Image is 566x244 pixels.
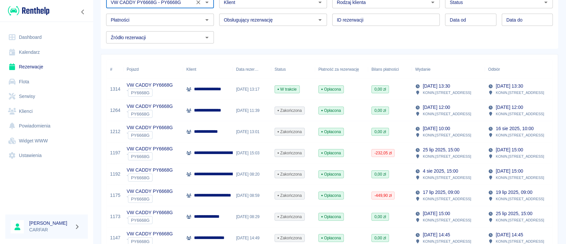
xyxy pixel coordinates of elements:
[233,206,271,227] div: [DATE] 08:29
[423,90,471,96] p: KONIN , [STREET_ADDRESS]
[233,142,271,164] div: [DATE] 15:03
[423,196,471,202] p: KONIN , [STREET_ADDRESS]
[233,185,271,206] div: [DATE] 08:59
[319,129,344,135] span: Opłacona
[423,217,471,223] p: KONIN , [STREET_ADDRESS]
[423,146,459,153] p: 25 lip 2025, 15:00
[236,60,259,79] div: Data rezerwacji
[496,111,544,117] p: KONIN , [STREET_ADDRESS]
[500,65,509,74] button: Sort
[5,59,88,74] a: Rezerwacje
[29,226,72,233] p: CARFAR
[127,167,173,174] p: VW CADDY PY6668G
[271,60,315,79] div: Status
[127,209,173,216] p: VW CADDY PY6668G
[275,86,299,92] span: W trakcie
[183,60,233,79] div: Klient
[127,188,173,195] p: VW CADDY PY6668G
[128,154,152,159] span: PY6668G
[110,149,120,156] a: 1197
[259,65,268,74] button: Sort
[496,83,523,90] p: [DATE] 13:30
[319,150,344,156] span: Opłacona
[5,119,88,133] a: Powiadomienia
[496,196,544,202] p: KONIN , [STREET_ADDRESS]
[110,86,120,93] a: 1314
[496,189,532,196] p: 19 lip 2025, 09:00
[423,104,450,111] p: [DATE] 12:00
[128,239,152,244] span: PY6668G
[372,193,394,199] span: -449,90 zł
[319,235,344,241] span: Opłacona
[110,234,120,241] a: 1147
[127,216,173,224] div: `
[127,110,173,118] div: `
[128,112,152,117] span: PY6668G
[423,189,459,196] p: 17 lip 2025, 09:00
[496,175,544,181] p: KONIN , [STREET_ADDRESS]
[423,111,471,117] p: KONIN , [STREET_ADDRESS]
[110,192,120,199] a: 1175
[127,103,173,110] p: VW CADDY PY6668G
[315,60,368,79] div: Płatność za rezerwację
[5,30,88,45] a: Dashboard
[127,131,173,139] div: `
[107,60,123,79] div: #
[127,230,173,237] p: VW CADDY PY6668G
[275,193,304,199] span: Zakończona
[233,79,271,100] div: [DATE] 13:17
[5,74,88,89] a: Flota
[123,60,183,79] div: Pojazd
[110,60,112,79] div: #
[5,89,88,104] a: Serwisy
[423,168,458,175] p: 4 sie 2025, 15:00
[275,129,304,135] span: Zakończona
[127,152,173,160] div: `
[496,217,544,223] p: KONIN , [STREET_ADDRESS]
[319,214,344,220] span: Opłacona
[496,231,523,238] p: [DATE] 14:45
[502,14,553,26] input: DD.MM.YYYY
[496,132,544,138] p: KONIN , [STREET_ADDRESS]
[430,65,440,74] button: Sort
[372,171,389,177] span: 0,00 zł
[372,129,389,135] span: 0,00 zł
[186,60,196,79] div: Klient
[372,214,389,220] span: 0,00 zł
[368,60,412,79] div: Bilans płatności
[275,150,304,156] span: Zakończona
[488,60,500,79] div: Odbiór
[423,231,450,238] p: [DATE] 14:45
[496,146,523,153] p: [DATE] 15:00
[372,235,389,241] span: 0,00 zł
[415,60,430,79] div: Wydanie
[372,86,389,92] span: 0,00 zł
[233,100,271,121] div: [DATE] 11:39
[110,128,120,135] a: 1212
[496,104,523,111] p: [DATE] 12:00
[315,15,325,25] button: Otwórz
[8,5,49,16] img: Renthelp logo
[128,90,152,95] span: PY6668G
[5,5,49,16] a: Renthelp logo
[233,60,271,79] div: Data rezerwacji
[319,108,344,114] span: Opłacona
[202,33,212,42] button: Otwórz
[275,235,304,241] span: Zakończona
[127,124,173,131] p: VW CADDY PY6668G
[496,125,534,132] p: 16 sie 2025, 10:00
[110,107,120,114] a: 1264
[275,60,286,79] div: Status
[127,89,173,97] div: `
[496,153,544,159] p: KONIN , [STREET_ADDRESS]
[128,218,152,223] span: PY6668G
[128,197,152,202] span: PY6668G
[423,132,471,138] p: KONIN , [STREET_ADDRESS]
[202,15,212,25] button: Otwórz
[372,108,389,114] span: 0,00 zł
[5,45,88,60] a: Kalendarz
[496,168,523,175] p: [DATE] 15:00
[110,171,120,178] a: 1192
[127,60,139,79] div: Pojazd
[496,90,544,96] p: KONIN , [STREET_ADDRESS]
